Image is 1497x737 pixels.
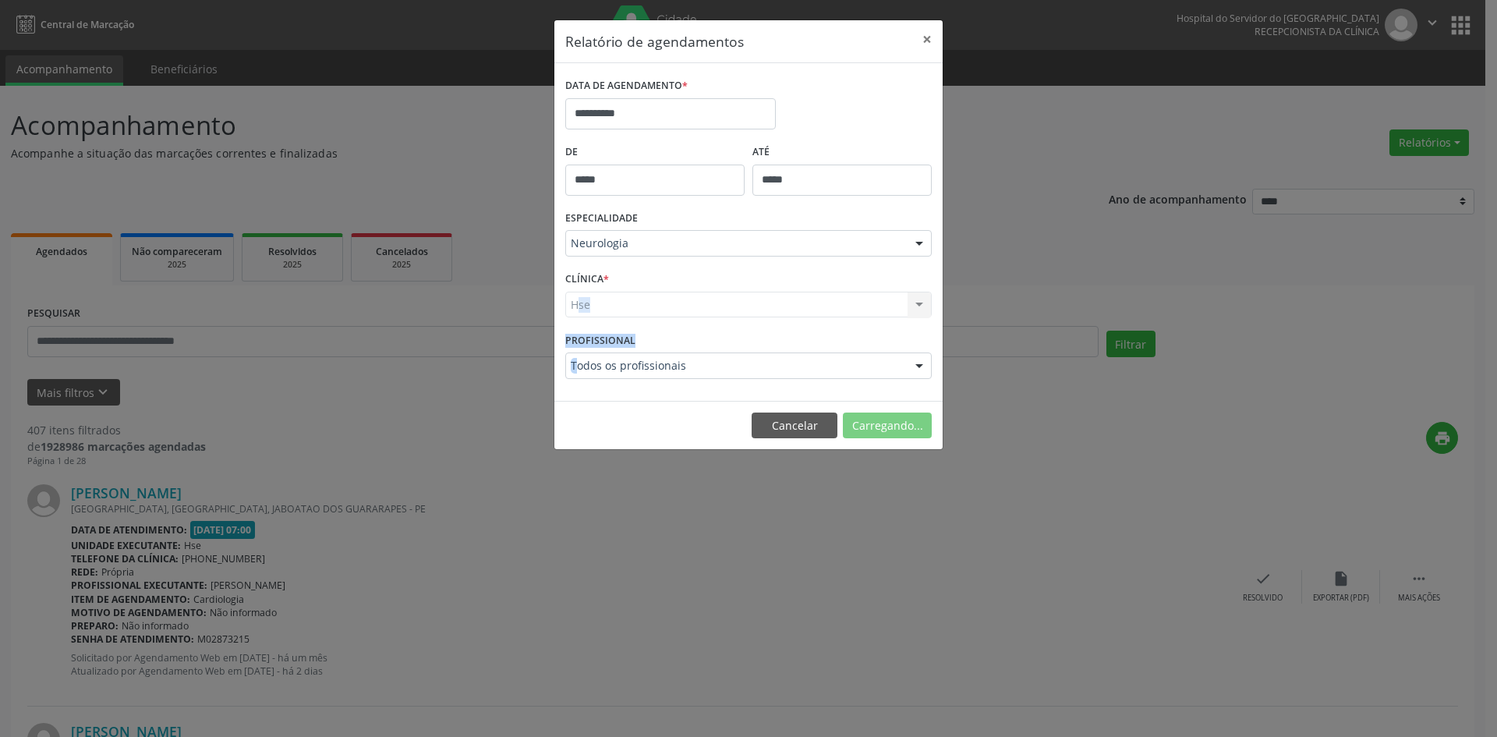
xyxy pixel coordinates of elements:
[565,207,638,231] label: ESPECIALIDADE
[565,328,635,353] label: PROFISSIONAL
[911,20,943,58] button: Close
[565,140,745,165] label: De
[752,140,932,165] label: ATÉ
[843,413,932,439] button: Carregando...
[565,31,744,51] h5: Relatório de agendamentos
[752,413,837,439] button: Cancelar
[565,268,609,292] label: CLÍNICA
[571,236,900,251] span: Neurologia
[571,358,900,374] span: Todos os profissionais
[565,74,688,98] label: DATA DE AGENDAMENTO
